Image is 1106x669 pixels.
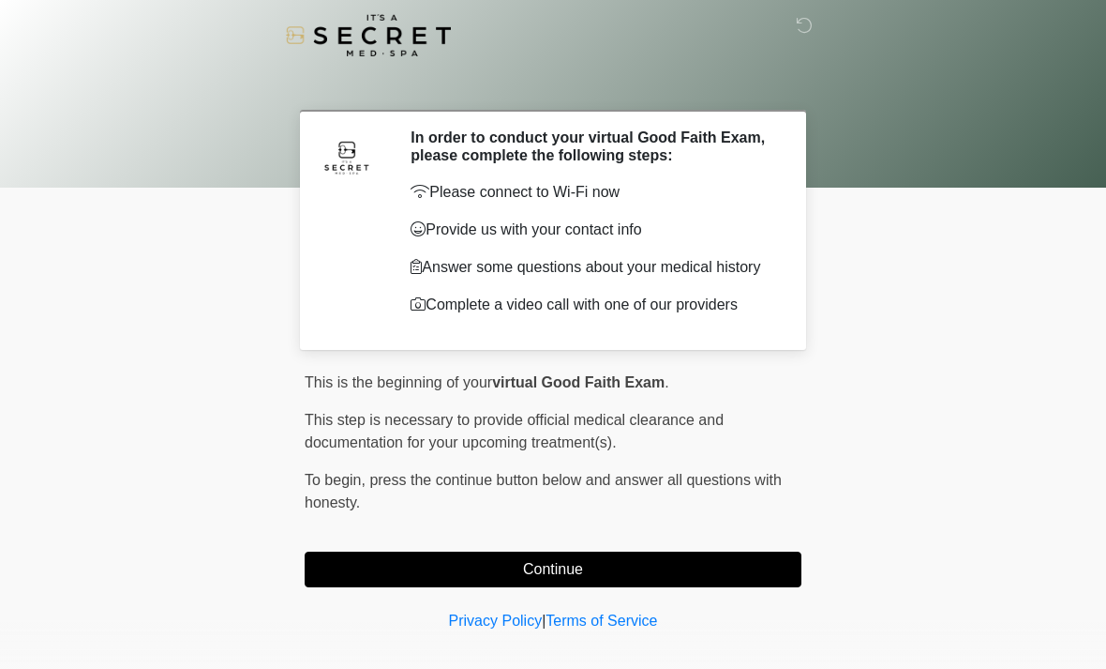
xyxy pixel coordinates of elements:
p: Complete a video call with one of our providers [411,294,773,316]
strong: virtual Good Faith Exam [492,374,665,390]
span: press the continue button below and answer all questions with honesty. [305,472,782,510]
img: It's A Secret Med Spa Logo [286,14,451,56]
a: Privacy Policy [449,613,543,629]
p: Provide us with your contact info [411,219,773,241]
p: Answer some questions about your medical history [411,256,773,279]
h2: In order to conduct your virtual Good Faith Exam, please complete the following steps: [411,129,773,164]
a: | [542,613,546,629]
span: . [665,374,668,390]
span: This is the beginning of your [305,374,492,390]
img: Agent Avatar [319,129,375,185]
span: To begin, [305,472,369,488]
h1: ‎ ‎ [291,68,815,102]
span: This step is necessary to provide official medical clearance and documentation for your upcoming ... [305,412,724,450]
a: Terms of Service [546,613,657,629]
p: Please connect to Wi-Fi now [411,181,773,204]
button: Continue [305,552,801,587]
